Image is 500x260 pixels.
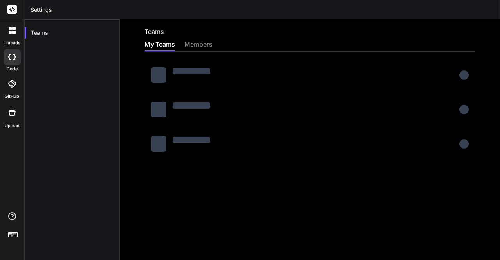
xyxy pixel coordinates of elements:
[5,122,20,129] label: Upload
[25,24,119,41] div: Teams
[145,39,175,50] div: My Teams
[4,39,20,46] label: threads
[7,66,18,72] label: code
[184,39,212,50] div: members
[5,93,19,100] label: GitHub
[145,27,164,36] h2: Teams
